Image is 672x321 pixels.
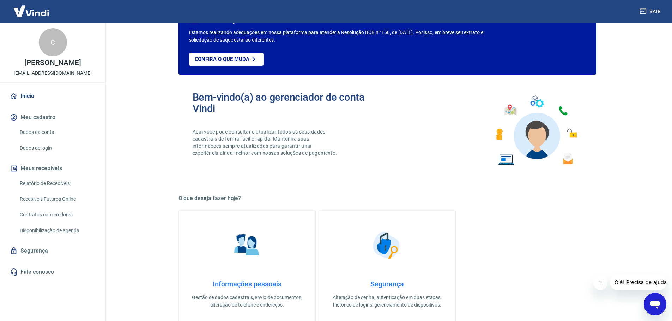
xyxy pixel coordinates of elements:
[8,243,97,259] a: Segurança
[610,274,666,290] iframe: Mensagem da empresa
[193,128,339,156] p: Aqui você pode consultar e atualizar todos os seus dados cadastrais de forma fácil e rápida. Mant...
[8,88,97,104] a: Início
[190,280,304,288] h4: Informações pessoais
[17,176,97,191] a: Relatório de Recebíveis
[229,228,265,263] img: Informações pessoais
[8,0,54,22] img: Vindi
[644,293,666,315] iframe: Botão para abrir a janela de mensagens
[17,208,97,222] a: Contratos com credores
[17,141,97,155] a: Dados de login
[17,125,97,140] a: Dados da conta
[593,276,607,290] iframe: Fechar mensagem
[490,92,582,169] img: Imagem de um avatar masculino com diversos icones exemplificando as funcionalidades do gerenciado...
[330,280,444,288] h4: Segurança
[4,5,59,11] span: Olá! Precisa de ajuda?
[8,110,97,125] button: Meu cadastro
[17,223,97,238] a: Disponibilização de agenda
[330,294,444,309] p: Alteração de senha, autenticação em duas etapas, histórico de logins, gerenciamento de dispositivos.
[8,161,97,176] button: Meus recebíveis
[189,53,264,66] a: Confira o que muda
[189,29,506,44] p: Estamos realizando adequações em nossa plataforma para atender a Resolução BCB nº 150, de [DATE]....
[14,69,92,77] p: [EMAIL_ADDRESS][DOMAIN_NAME]
[17,192,97,206] a: Recebíveis Futuros Online
[24,59,81,67] p: [PERSON_NAME]
[190,294,304,309] p: Gestão de dados cadastrais, envio de documentos, alteração de telefone e endereços.
[39,28,67,56] div: C
[369,228,405,263] img: Segurança
[8,264,97,280] a: Fale conosco
[193,92,387,114] h2: Bem-vindo(a) ao gerenciador de conta Vindi
[178,195,596,202] h5: O que deseja fazer hoje?
[195,56,249,62] p: Confira o que muda
[638,5,664,18] button: Sair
